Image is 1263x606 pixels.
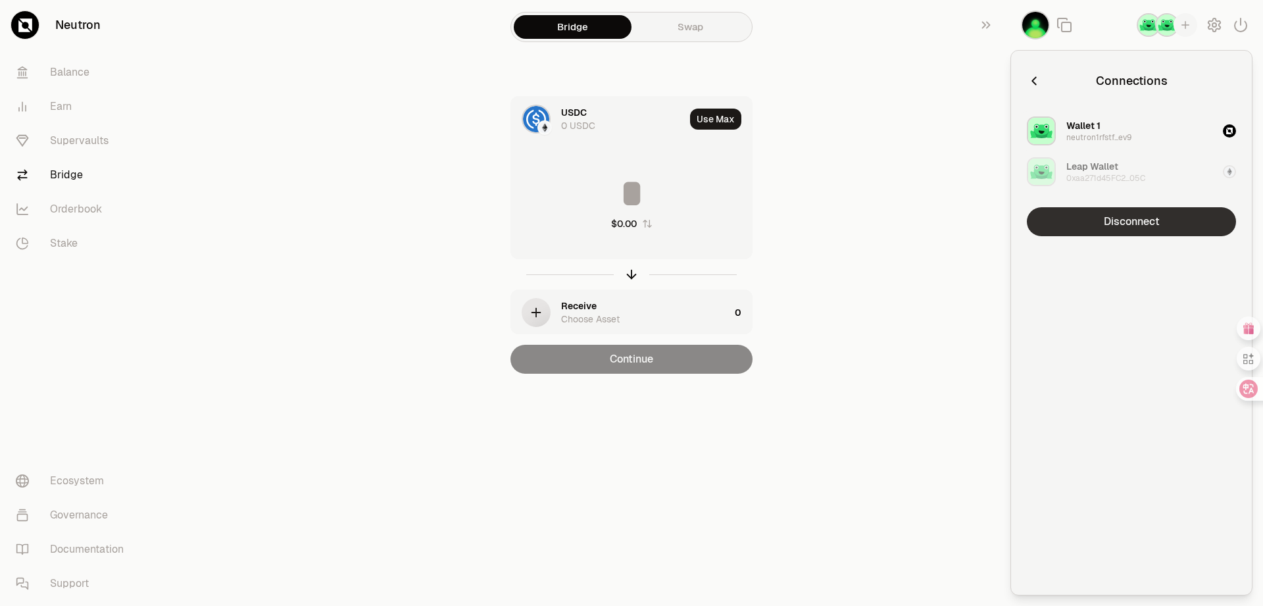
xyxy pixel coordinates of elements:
[1021,11,1050,39] img: Wallet 1
[631,15,749,39] a: Swap
[514,15,631,39] a: Bridge
[5,498,142,532] a: Governance
[561,313,620,326] div: Choose Asset
[735,290,752,335] div: 0
[511,97,685,141] div: USDC LogoEthereum LogoUSDC0 USDC
[523,106,549,132] img: USDC Logo
[5,158,142,192] a: Bridge
[1019,152,1244,191] button: Leap WalletLeap Wallet0xaa271d45FC2...05C
[611,217,653,230] button: $0.00
[1096,72,1168,90] div: Connections
[561,119,595,132] div: 0 USDC
[1027,157,1056,186] img: Leap Wallet
[5,89,142,124] a: Earn
[611,217,637,230] div: $0.00
[5,532,142,567] a: Documentation
[1223,165,1236,178] img: Ethereum Logo
[1137,13,1160,37] img: Leap
[1066,119,1101,132] div: Wallet 1
[561,106,587,119] div: USDC
[5,192,142,226] a: Orderbook
[1027,207,1236,236] button: Disconnect
[5,226,142,261] a: Stake
[5,55,142,89] a: Balance
[1066,132,1131,143] div: neutron1rfstf...ev9
[1066,160,1118,173] div: Leap Wallet
[1027,116,1056,145] img: Wallet 1
[539,122,551,134] img: Ethereum Logo
[1019,111,1244,151] button: Wallet 1Wallet 1neutron1rfstf...ev9
[511,290,730,335] div: ReceiveChoose Asset
[5,124,142,158] a: Supervaults
[5,567,142,601] a: Support
[561,299,597,313] div: Receive
[1066,173,1145,184] div: 0xaa271d45FC2...05C
[690,109,741,130] button: Use Max
[1155,13,1179,37] img: Leap Wallet
[511,290,752,335] button: ReceiveChoose Asset0
[5,464,142,498] a: Ecosystem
